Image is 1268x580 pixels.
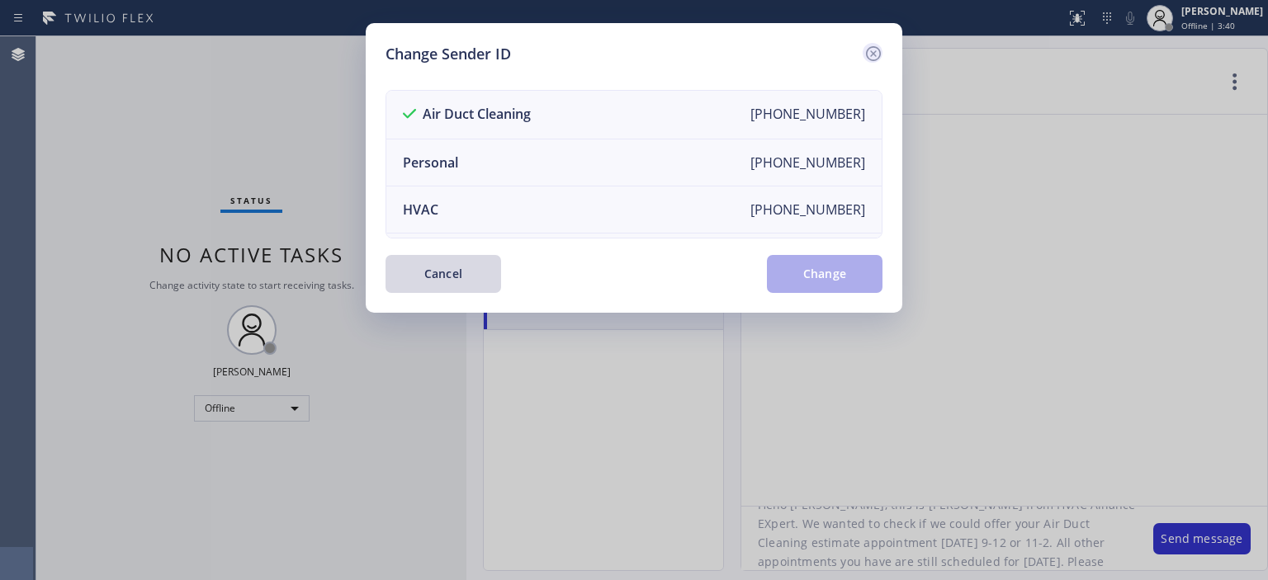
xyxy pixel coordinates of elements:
[750,105,865,125] div: [PHONE_NUMBER]
[767,255,882,293] button: Change
[403,105,531,125] div: Air Duct Cleaning
[386,43,511,65] h5: Change Sender ID
[750,153,865,172] div: [PHONE_NUMBER]
[750,200,865,219] div: [PHONE_NUMBER]
[386,255,501,293] button: Cancel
